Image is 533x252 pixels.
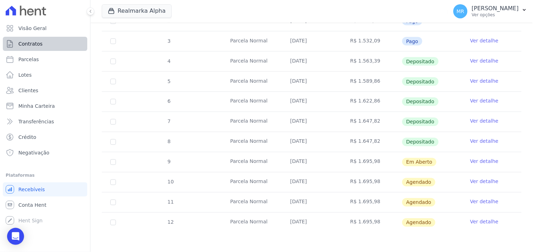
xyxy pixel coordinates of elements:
span: Parcelas [18,56,39,63]
input: Só é possível selecionar pagamentos em aberto [110,119,116,125]
span: Agendado [402,218,436,227]
span: Depositado [402,118,439,126]
td: Parcela Normal [222,92,282,112]
td: [DATE] [282,72,342,92]
a: Minha Carteira [3,99,87,113]
div: Plataformas [6,171,84,180]
a: Lotes [3,68,87,82]
td: Parcela Normal [222,132,282,152]
span: 4 [167,58,171,64]
span: Em Aberto [402,158,437,166]
input: Só é possível selecionar pagamentos em aberto [110,39,116,44]
td: [DATE] [282,132,342,152]
a: Transferências [3,115,87,129]
button: Realmarka Alpha [102,4,172,18]
span: Lotes [18,71,32,78]
a: Conta Hent [3,198,87,212]
span: Visão Geral [18,25,47,32]
a: Ver detalhe [470,118,498,125]
a: Ver detalhe [470,37,498,44]
td: [DATE] [282,112,342,132]
span: Depositado [402,98,439,106]
input: Só é possível selecionar pagamentos em aberto [110,99,116,105]
span: 11 [167,199,174,205]
span: Contratos [18,40,42,47]
td: Parcela Normal [222,193,282,212]
a: Ver detalhe [470,158,498,165]
td: [DATE] [282,172,342,192]
td: [DATE] [282,52,342,71]
span: Recebíveis [18,186,45,193]
input: default [110,180,116,185]
span: Pago [402,37,423,46]
td: R$ 1.695,98 [342,193,402,212]
span: Agendado [402,198,436,207]
span: Depositado [402,57,439,66]
td: R$ 1.563,39 [342,52,402,71]
span: 7 [167,119,171,124]
td: R$ 1.647,82 [342,132,402,152]
td: R$ 1.532,09 [342,31,402,51]
td: Parcela Normal [222,172,282,192]
span: 8 [167,139,171,145]
td: R$ 1.695,98 [342,152,402,172]
td: R$ 1.622,86 [342,92,402,112]
a: Ver detalhe [470,198,498,205]
p: [PERSON_NAME] [472,5,519,12]
td: Parcela Normal [222,72,282,92]
a: Negativação [3,146,87,160]
span: Conta Hent [18,201,46,209]
a: Clientes [3,83,87,98]
a: Ver detalhe [470,98,498,105]
td: Parcela Normal [222,112,282,132]
span: Minha Carteira [18,102,55,110]
a: Contratos [3,37,87,51]
td: Parcela Normal [222,52,282,71]
td: Parcela Normal [222,152,282,172]
a: Ver detalhe [470,57,498,64]
td: [DATE] [282,193,342,212]
input: Só é possível selecionar pagamentos em aberto [110,79,116,84]
input: Só é possível selecionar pagamentos em aberto [110,59,116,64]
td: [DATE] [282,92,342,112]
span: 5 [167,78,171,84]
button: MR [PERSON_NAME] Ver opções [448,1,533,21]
span: 9 [167,159,171,165]
a: Recebíveis [3,182,87,197]
span: 12 [167,219,174,225]
span: Clientes [18,87,38,94]
input: default [110,159,116,165]
a: Crédito [3,130,87,144]
td: R$ 1.695,98 [342,172,402,192]
span: Depositado [402,138,439,146]
td: [DATE] [282,31,342,51]
a: Ver detalhe [470,178,498,185]
span: 6 [167,99,171,104]
td: [DATE] [282,213,342,233]
input: Só é possível selecionar pagamentos em aberto [110,139,116,145]
td: R$ 1.647,82 [342,112,402,132]
span: 3 [167,38,171,44]
span: 10 [167,179,174,185]
a: Parcelas [3,52,87,66]
input: default [110,220,116,225]
span: MR [457,9,464,14]
a: Visão Geral [3,21,87,35]
div: Open Intercom Messenger [7,228,24,245]
p: Ver opções [472,12,519,18]
a: Ver detalhe [470,138,498,145]
a: Ver detalhe [470,77,498,84]
a: Ver detalhe [470,218,498,225]
span: Agendado [402,178,436,187]
span: Negativação [18,149,49,156]
input: default [110,200,116,205]
span: Transferências [18,118,54,125]
td: Parcela Normal [222,213,282,233]
td: R$ 1.589,86 [342,72,402,92]
td: [DATE] [282,152,342,172]
span: Crédito [18,134,36,141]
td: Parcela Normal [222,31,282,51]
td: R$ 1.695,98 [342,213,402,233]
span: Depositado [402,77,439,86]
